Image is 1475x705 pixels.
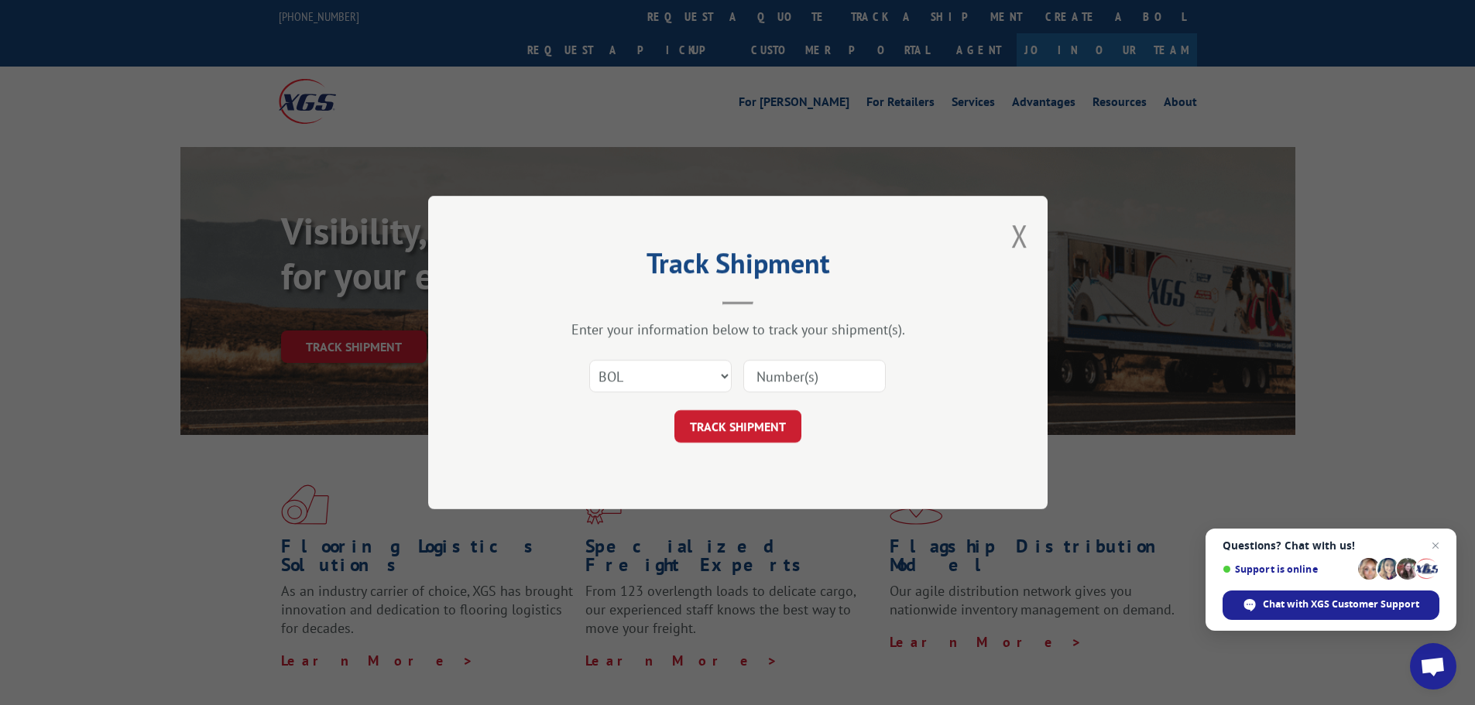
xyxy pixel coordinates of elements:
div: Enter your information below to track your shipment(s). [506,320,970,338]
input: Number(s) [743,360,886,392]
span: Support is online [1223,563,1353,575]
span: Chat with XGS Customer Support [1263,597,1419,611]
a: Open chat [1410,643,1456,690]
h2: Track Shipment [506,252,970,282]
span: Questions? Chat with us! [1223,539,1439,552]
button: Close modal [1011,215,1028,256]
span: Chat with XGS Customer Support [1223,590,1439,620]
button: TRACK SHIPMENT [674,410,801,443]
